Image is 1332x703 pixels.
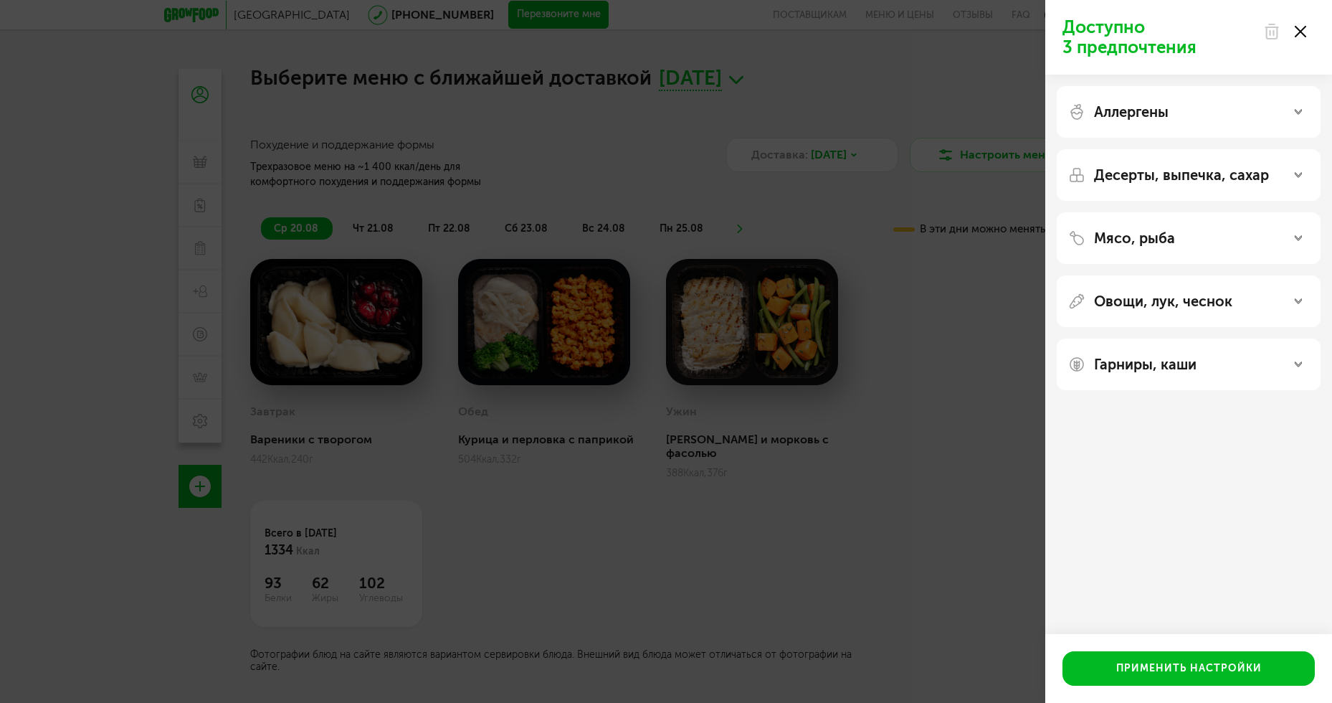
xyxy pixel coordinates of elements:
[1062,17,1255,57] p: Доступно 3 предпочтения
[1094,166,1269,184] p: Десерты, выпечка, сахар
[1094,356,1197,373] p: Гарниры, каши
[1094,230,1175,247] p: Мясо, рыба
[1062,651,1315,686] button: Применить настройки
[1094,293,1232,310] p: Овощи, лук, чеснок
[1094,103,1169,121] p: Аллергены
